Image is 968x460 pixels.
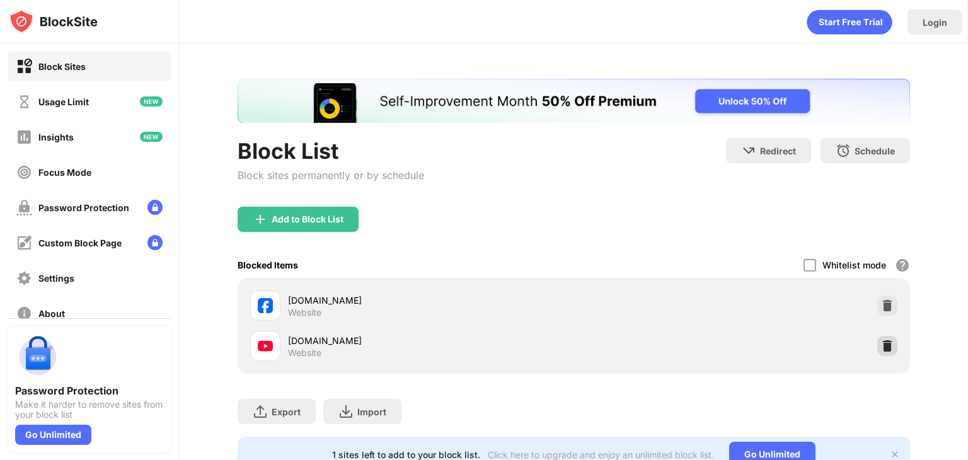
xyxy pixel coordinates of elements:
img: focus-off.svg [16,164,32,180]
div: Blocked Items [238,260,298,270]
div: [DOMAIN_NAME] [288,334,573,347]
img: logo-blocksite.svg [9,9,98,34]
div: Password Protection [15,384,164,397]
div: Whitelist mode [822,260,886,270]
div: [DOMAIN_NAME] [288,294,573,307]
div: Login [923,17,947,28]
div: Go Unlimited [15,425,91,445]
img: push-password-protection.svg [15,334,60,379]
div: Usage Limit [38,96,89,107]
div: Focus Mode [38,167,91,178]
img: about-off.svg [16,306,32,321]
div: animation [807,9,892,35]
div: Block List [238,138,424,164]
iframe: Banner [238,79,910,123]
div: Export [272,406,301,417]
div: Website [288,307,321,318]
img: settings-off.svg [16,270,32,286]
img: new-icon.svg [140,132,163,142]
img: customize-block-page-off.svg [16,235,32,251]
div: Redirect [760,146,796,156]
div: Import [357,406,386,417]
div: Add to Block List [272,214,343,224]
img: password-protection-off.svg [16,200,32,216]
div: Settings [38,273,74,284]
img: block-on.svg [16,59,32,74]
img: favicons [258,338,273,354]
div: Custom Block Page [38,238,122,248]
img: lock-menu.svg [147,235,163,250]
div: About [38,308,65,319]
div: Make it harder to remove sites from your block list [15,400,164,420]
div: Click here to upgrade and enjoy an unlimited block list. [488,449,714,460]
img: favicons [258,298,273,313]
div: Schedule [855,146,895,156]
div: Website [288,347,321,359]
img: x-button.svg [890,449,900,459]
img: new-icon.svg [140,96,163,106]
img: insights-off.svg [16,129,32,145]
div: Block Sites [38,61,86,72]
img: time-usage-off.svg [16,94,32,110]
div: Password Protection [38,202,129,213]
div: Block sites permanently or by schedule [238,169,424,181]
img: lock-menu.svg [147,200,163,215]
div: Insights [38,132,74,142]
div: 1 sites left to add to your block list. [332,449,480,460]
